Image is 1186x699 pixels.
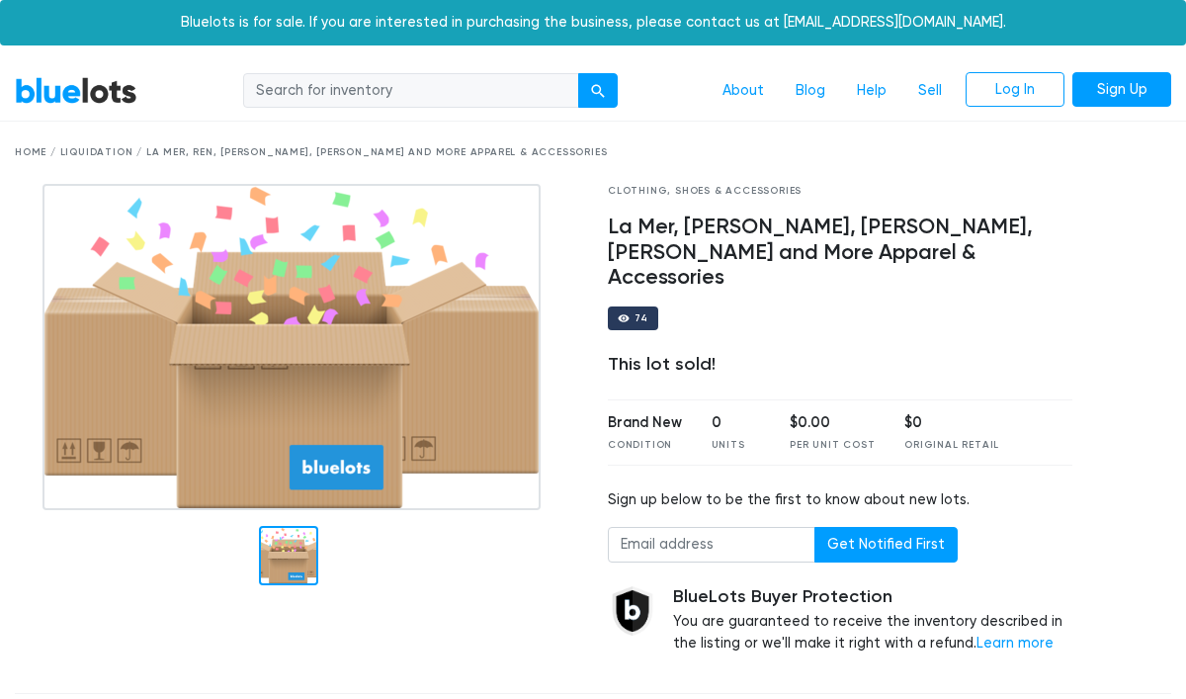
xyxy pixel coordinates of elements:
img: buyer_protection_shield-3b65640a83011c7d3ede35a8e5a80bfdfaa6a97447f0071c1475b91a4b0b3d01.png [608,586,657,636]
div: Per Unit Cost [790,438,875,453]
div: 0 [712,412,761,434]
img: box_graphic.png [42,184,541,510]
div: You are guaranteed to receive the inventory described in the listing or we'll make it right with ... [673,586,1072,655]
div: Condition [608,438,682,453]
a: About [707,72,780,110]
a: Blog [780,72,841,110]
div: Brand New [608,412,682,434]
div: Clothing, Shoes & Accessories [608,184,1072,199]
input: Email address [608,527,815,563]
div: $0 [904,412,999,434]
div: This lot sold! [608,354,1072,376]
h5: BlueLots Buyer Protection [673,586,1072,608]
a: Sell [902,72,958,110]
div: Original Retail [904,438,999,453]
a: Learn more [976,635,1054,652]
a: Log In [966,72,1064,108]
div: Sign up below to be the first to know about new lots. [608,489,1072,511]
h4: La Mer, [PERSON_NAME], [PERSON_NAME], [PERSON_NAME] and More Apparel & Accessories [608,215,1072,292]
button: Get Notified First [814,527,958,563]
input: Search for inventory [243,73,579,109]
div: Units [712,438,761,453]
div: $0.00 [790,412,875,434]
div: 74 [635,313,648,323]
div: Home / Liquidation / La Mer, REN, [PERSON_NAME], [PERSON_NAME] and More Apparel & Accessories [15,145,1171,160]
a: Help [841,72,902,110]
a: Sign Up [1072,72,1171,108]
a: BlueLots [15,76,137,105]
